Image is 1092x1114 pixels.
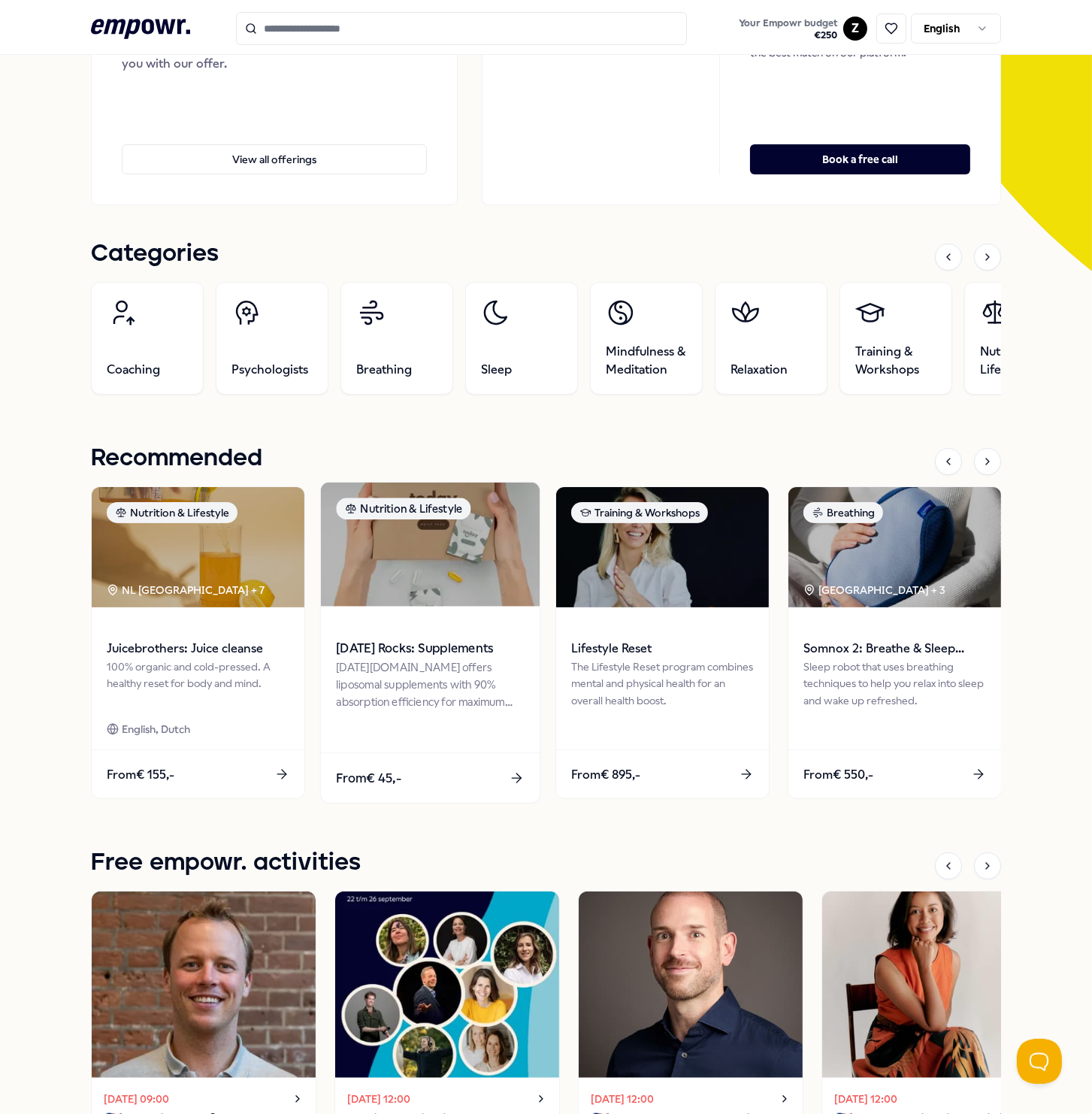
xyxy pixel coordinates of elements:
[739,29,837,41] span: € 250
[107,361,160,379] span: Coaching
[91,486,305,799] a: package imageNutrition & LifestyleNL [GEOGRAPHIC_DATA] + 7Juicebrothers: Juice cleanse100% organi...
[803,658,986,709] div: Sleep robot that uses breathing techniques to help you relax into sleep and wake up refreshed.
[122,120,427,174] a: View all offerings
[571,658,754,709] div: The Lifestyle Reset program combines mental and physical health for an overall health boost.
[839,282,952,395] a: Training & Workshops
[736,14,840,44] button: Your Empowr budget€250
[336,639,524,658] span: [DATE] Rocks: Supplements
[340,282,453,395] a: Breathing
[803,502,883,523] div: Breathing
[336,658,524,710] div: [DATE][DOMAIN_NAME] offers liposomal supplements with 90% absorption efficiency for maximum healt...
[571,639,754,658] span: Lifestyle Reset
[356,361,412,379] span: Breathing
[855,343,936,379] span: Training & Workshops
[803,765,873,785] span: From € 550,-
[571,502,708,523] div: Training & Workshops
[91,235,219,273] h1: Categories
[107,765,174,785] span: From € 155,-
[571,765,640,785] span: From € 895,-
[320,482,541,804] a: package imageNutrition & Lifestyle[DATE] Rocks: Supplements[DATE][DOMAIN_NAME] offers liposomal s...
[715,282,827,395] a: Relaxation
[107,658,289,709] div: 100% organic and cold-pressed. A healthy reset for body and mind.
[1017,1039,1062,1084] iframe: Help Scout Beacon - Open
[236,12,687,45] input: Search for products, categories or subcategories
[336,768,401,788] span: From € 45,-
[555,486,770,799] a: package imageTraining & WorkshopsLifestyle ResetThe Lifestyle Reset program combines mental and p...
[216,282,328,395] a: Psychologists
[91,282,204,395] a: Coaching
[591,1091,654,1107] time: [DATE] 12:00
[481,361,512,379] span: Sleep
[834,1091,897,1107] time: [DATE] 12:00
[579,892,803,1078] img: activity image
[556,487,769,607] img: package image
[788,487,1001,607] img: package image
[91,440,262,477] h1: Recommended
[321,483,540,607] img: package image
[788,486,1002,799] a: package imageBreathing[GEOGRAPHIC_DATA] + 3Somnox 2: Breathe & Sleep RobotSleep robot that uses b...
[822,892,1046,1078] img: activity image
[122,721,190,737] span: English, Dutch
[92,892,316,1078] img: activity image
[107,639,289,658] span: Juicebrothers: Juice cleanse
[336,498,470,519] div: Nutrition & Lifestyle
[122,144,427,174] button: View all offerings
[803,582,945,598] div: [GEOGRAPHIC_DATA] + 3
[347,1091,410,1107] time: [DATE] 12:00
[750,144,970,174] button: Book a free call
[803,639,986,658] span: Somnox 2: Breathe & Sleep Robot
[843,17,867,41] button: Z
[606,343,687,379] span: Mindfulness & Meditation
[231,361,308,379] span: Psychologists
[739,17,837,29] span: Your Empowr budget
[335,892,559,1078] img: activity image
[91,844,361,882] h1: Free empowr. activities
[980,343,1061,379] span: Nutrition & Lifestyle
[92,487,304,607] img: package image
[107,582,265,598] div: NL [GEOGRAPHIC_DATA] + 7
[104,1091,169,1107] time: [DATE] 09:00
[465,282,578,395] a: Sleep
[964,282,1077,395] a: Nutrition & Lifestyle
[731,361,788,379] span: Relaxation
[107,502,237,523] div: Nutrition & Lifestyle
[590,282,703,395] a: Mindfulness & Meditation
[733,13,843,44] a: Your Empowr budget€250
